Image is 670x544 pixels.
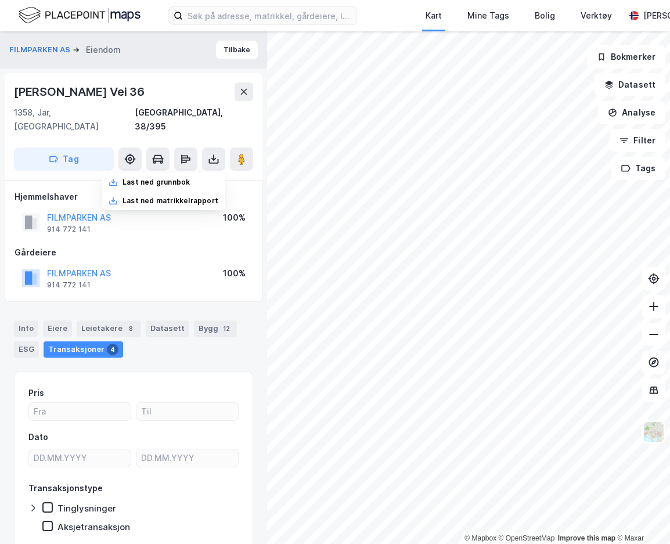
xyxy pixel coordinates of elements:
[194,320,237,337] div: Bygg
[28,430,48,444] div: Dato
[44,341,123,358] div: Transaksjoner
[595,73,665,96] button: Datasett
[28,481,103,495] div: Transaksjonstype
[611,157,665,180] button: Tags
[146,320,189,337] div: Datasett
[499,534,555,542] a: OpenStreetMap
[57,503,116,514] div: Tinglysninger
[14,320,38,337] div: Info
[125,323,136,334] div: 8
[47,225,91,234] div: 914 772 141
[15,190,253,204] div: Hjemmelshaver
[14,82,147,101] div: [PERSON_NAME] Vei 36
[14,106,135,134] div: 1358, Jar, [GEOGRAPHIC_DATA]
[464,534,496,542] a: Mapbox
[581,9,612,23] div: Verktøy
[587,45,665,69] button: Bokmerker
[136,403,238,420] input: Til
[467,9,509,23] div: Mine Tags
[15,246,253,260] div: Gårdeiere
[19,5,141,26] img: logo.f888ab2527a4732fd821a326f86c7f29.svg
[216,41,258,59] button: Tilbake
[426,9,442,23] div: Kart
[223,211,246,225] div: 100%
[86,43,121,57] div: Eiendom
[9,44,73,56] button: FILMPARKEN AS
[135,106,253,134] div: [GEOGRAPHIC_DATA], 38/395
[535,9,555,23] div: Bolig
[14,341,39,358] div: ESG
[43,320,72,337] div: Eiere
[610,129,665,152] button: Filter
[47,280,91,290] div: 914 772 141
[123,178,190,187] div: Last ned grunnbok
[643,421,665,443] img: Z
[136,449,238,467] input: DD.MM.YYYY
[107,344,118,355] div: 4
[221,323,232,334] div: 12
[183,7,356,24] input: Søk på adresse, matrikkel, gårdeiere, leietakere eller personer
[29,449,131,467] input: DD.MM.YYYY
[223,266,246,280] div: 100%
[28,386,44,400] div: Pris
[29,403,131,420] input: Fra
[612,488,670,544] iframe: Chat Widget
[123,196,218,206] div: Last ned matrikkelrapport
[57,521,130,532] div: Aksjetransaksjon
[14,147,114,171] button: Tag
[558,534,615,542] a: Improve this map
[77,320,141,337] div: Leietakere
[598,101,665,124] button: Analyse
